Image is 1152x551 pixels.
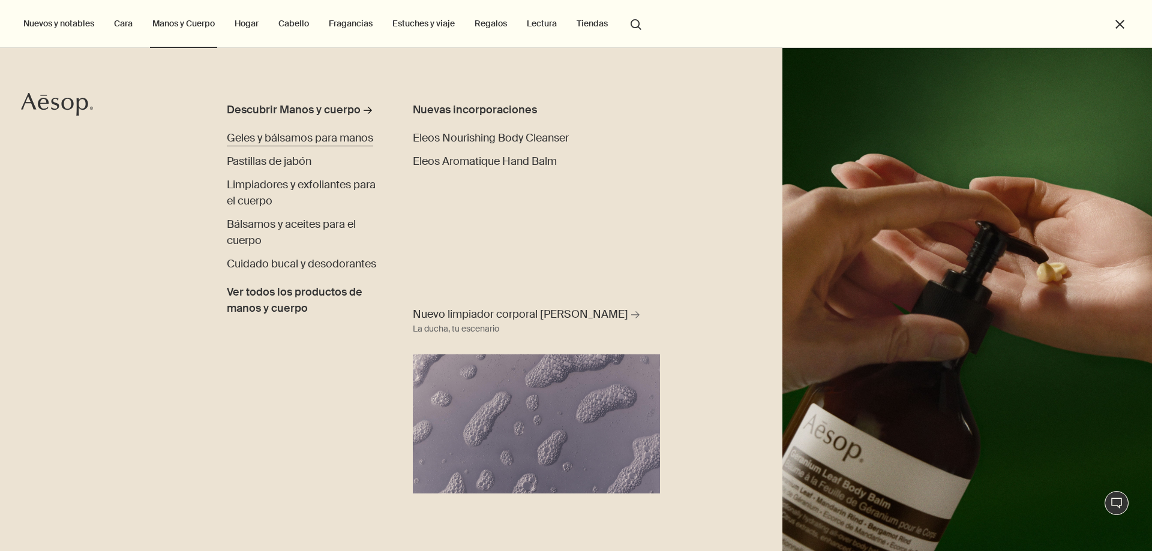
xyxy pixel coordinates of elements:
span: Pastillas de jabón [227,154,311,168]
a: Regalos [472,16,509,31]
span: Cuidado bucal y desodorantes [227,257,376,271]
span: Nuevo limpiador corporal [PERSON_NAME] [413,307,628,322]
a: Nuevo limpiador corporal [PERSON_NAME] La ducha, tu escenarioBody cleanser foam in purple background [410,304,663,493]
button: Cerrar el menú [1113,17,1127,31]
a: Eleos Nourishing Body Cleanser [413,130,569,146]
a: Fragancias [326,16,375,31]
a: Eleos Aromatique Hand Balm [413,153,557,170]
div: La ducha, tu escenario [413,322,499,336]
span: Bálsamos y aceites para el cuerpo [227,217,356,248]
svg: Aesop [21,92,93,116]
span: Geles y bálsamos para manos [227,131,373,145]
a: Manos y Cuerpo [150,16,217,31]
button: Chat en direct [1105,491,1129,515]
button: Tiendas [574,16,610,31]
span: Eleos Aromatique Hand Balm [413,154,557,168]
a: Aesop [21,92,93,119]
button: Nuevos y notables [21,16,97,31]
a: Ver todos los productos de manos y cuerpo [227,279,379,317]
a: Hogar [232,16,261,31]
a: Cuidado bucal y desodorantes [227,256,376,272]
div: Nuevas incorporaciones [413,102,598,118]
button: Abrir la búsqueda [625,12,647,35]
a: Pastillas de jabón [227,153,311,170]
a: Cara [112,16,135,31]
span: Eleos Nourishing Body Cleanser [413,131,569,145]
img: A hand holding the pump dispensing Geranium Leaf Body Balm on to hand. [782,48,1152,551]
a: Bálsamos y aceites para el cuerpo [227,216,379,249]
a: Limpiadores y exfoliantes para el cuerpo [227,177,379,209]
span: Limpiadores y exfoliantes para el cuerpo [227,177,376,208]
a: Cabello [276,16,311,31]
span: Ver todos los productos de manos y cuerpo [227,284,379,317]
a: Lectura [524,16,559,31]
a: Descubrir Manos y cuerpo [227,102,379,123]
div: Descubrir Manos y cuerpo [227,102,361,118]
a: Estuches y viaje [390,16,457,31]
a: Geles y bálsamos para manos [227,130,373,146]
